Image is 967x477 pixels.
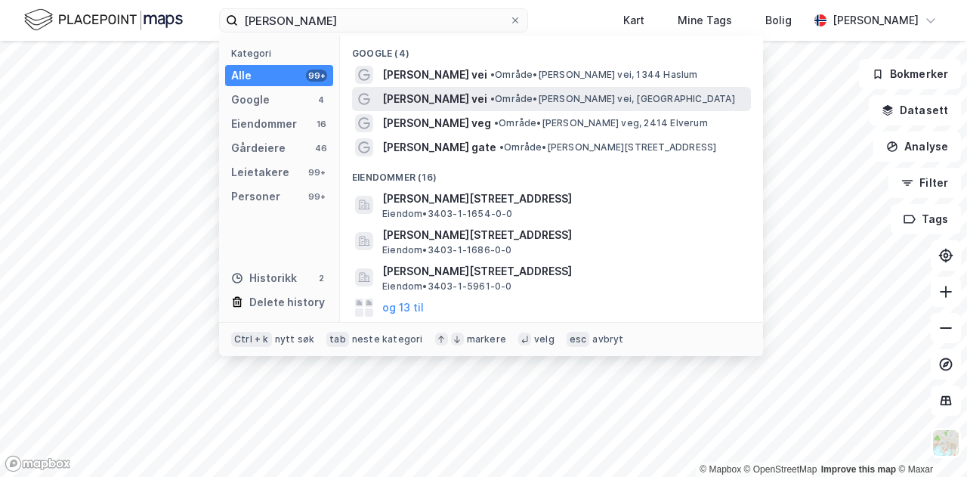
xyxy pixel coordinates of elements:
[821,464,896,475] a: Improve this map
[231,187,280,206] div: Personer
[315,142,327,154] div: 46
[490,93,495,104] span: •
[382,244,512,256] span: Eiendom • 3403-1-1686-0-0
[315,118,327,130] div: 16
[467,333,506,345] div: markere
[744,464,817,475] a: OpenStreetMap
[873,132,961,162] button: Analyse
[382,138,496,156] span: [PERSON_NAME] gate
[231,48,333,59] div: Kategori
[326,332,349,347] div: tab
[891,404,967,477] iframe: Chat Widget
[340,160,763,187] div: Eiendommer (16)
[494,117,708,129] span: Område • [PERSON_NAME] veg, 2414 Elverum
[700,464,741,475] a: Mapbox
[859,59,961,89] button: Bokmerker
[833,11,919,29] div: [PERSON_NAME]
[490,93,735,105] span: Område • [PERSON_NAME] vei, [GEOGRAPHIC_DATA]
[306,70,327,82] div: 99+
[352,333,423,345] div: neste kategori
[382,208,513,220] span: Eiendom • 3403-1-1654-0-0
[623,11,644,29] div: Kart
[891,204,961,234] button: Tags
[382,226,745,244] span: [PERSON_NAME][STREET_ADDRESS]
[499,141,504,153] span: •
[382,90,487,108] span: [PERSON_NAME] vei
[382,299,424,317] button: og 13 til
[494,117,499,129] span: •
[382,262,745,280] span: [PERSON_NAME][STREET_ADDRESS]
[231,139,286,157] div: Gårdeiere
[869,95,961,125] button: Datasett
[238,9,509,32] input: Søk på adresse, matrikkel, gårdeiere, leietakere eller personer
[24,7,183,33] img: logo.f888ab2527a4732fd821a326f86c7f29.svg
[382,114,491,132] span: [PERSON_NAME] veg
[534,333,555,345] div: velg
[231,332,272,347] div: Ctrl + k
[592,333,623,345] div: avbryt
[275,333,315,345] div: nytt søk
[382,190,745,208] span: [PERSON_NAME][STREET_ADDRESS]
[231,67,252,85] div: Alle
[315,94,327,106] div: 4
[340,320,763,347] div: Gårdeiere (46)
[888,168,961,198] button: Filter
[382,66,487,84] span: [PERSON_NAME] vei
[231,115,297,133] div: Eiendommer
[490,69,495,80] span: •
[340,36,763,63] div: Google (4)
[231,163,289,181] div: Leietakere
[678,11,732,29] div: Mine Tags
[231,269,297,287] div: Historikk
[5,455,71,472] a: Mapbox homepage
[490,69,698,81] span: Område • [PERSON_NAME] vei, 1344 Haslum
[231,91,270,109] div: Google
[499,141,716,153] span: Område • [PERSON_NAME][STREET_ADDRESS]
[382,280,512,293] span: Eiendom • 3403-1-5961-0-0
[306,190,327,203] div: 99+
[306,166,327,178] div: 99+
[315,272,327,284] div: 2
[567,332,590,347] div: esc
[765,11,792,29] div: Bolig
[249,293,325,311] div: Delete history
